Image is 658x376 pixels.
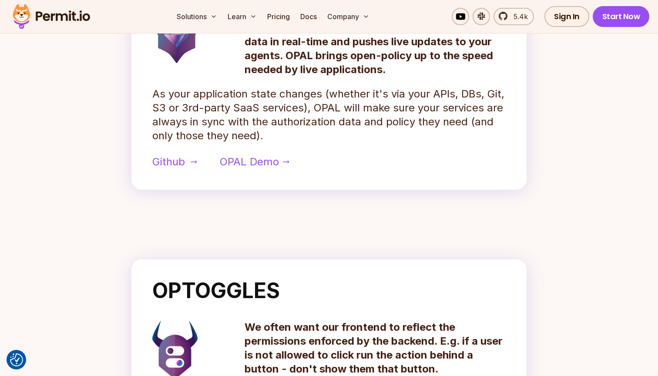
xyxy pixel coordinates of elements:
[152,87,506,143] p: As your application state changes (whether it's via your APIs, DBs, Git, S3 or 3rd-party SaaS ser...
[10,353,23,366] img: Revisit consent button
[324,8,373,25] button: Company
[264,8,293,25] a: Pricing
[224,8,260,25] button: Learn
[220,155,289,169] a: OPAL Demo
[152,155,195,169] a: Github
[245,320,506,376] p: We often want our frontend to reflect the permissions enforced by the backend. E.g. if a user is ...
[508,11,528,22] span: 5.4k
[297,8,320,25] a: Docs
[593,6,650,27] a: Start Now
[10,353,23,366] button: Consent Preferences
[220,155,279,169] span: OPAL Demo
[9,2,94,31] img: Permit logo
[173,8,221,25] button: Solutions
[493,8,534,25] a: 5.4k
[245,7,506,77] p: An administration layer for Open Policy Agent (OPA) that detects changes in policies and policy d...
[152,155,185,169] span: Github
[544,6,589,27] a: Sign In
[152,7,201,63] img: opal
[152,280,506,301] h2: OPTOGGLES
